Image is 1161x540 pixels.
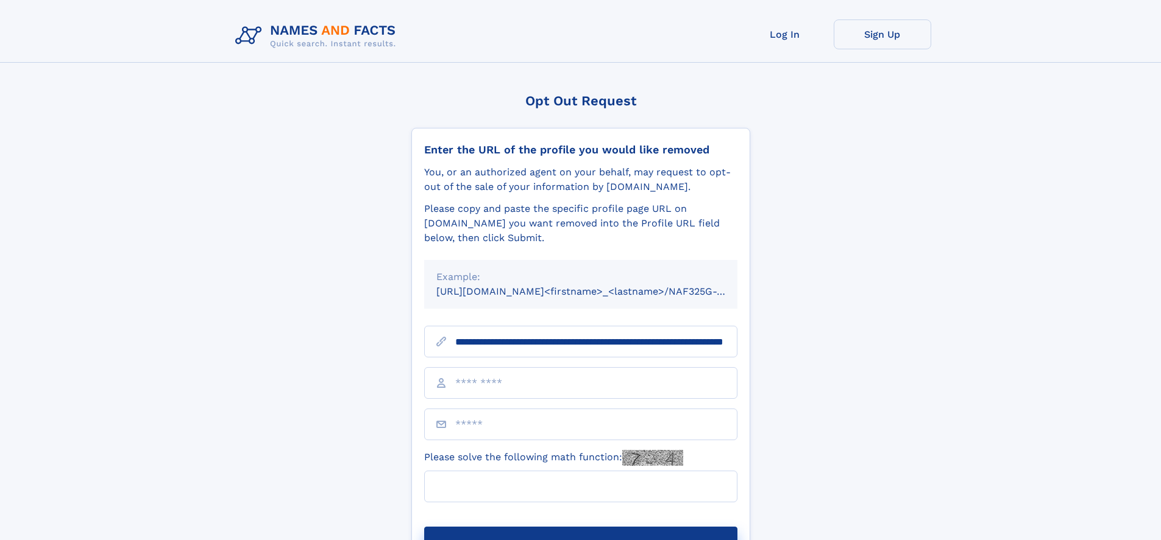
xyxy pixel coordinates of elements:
[424,143,737,156] div: Enter the URL of the profile you would like removed
[424,202,737,245] div: Please copy and paste the specific profile page URL on [DOMAIN_NAME] you want removed into the Pr...
[411,93,750,108] div: Opt Out Request
[424,450,683,466] label: Please solve the following math function:
[736,19,834,49] a: Log In
[436,270,725,284] div: Example:
[230,19,406,52] img: Logo Names and Facts
[834,19,931,49] a: Sign Up
[424,165,737,194] div: You, or an authorized agent on your behalf, may request to opt-out of the sale of your informatio...
[436,286,761,297] small: [URL][DOMAIN_NAME]<firstname>_<lastname>/NAF325G-xxxxxxxx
